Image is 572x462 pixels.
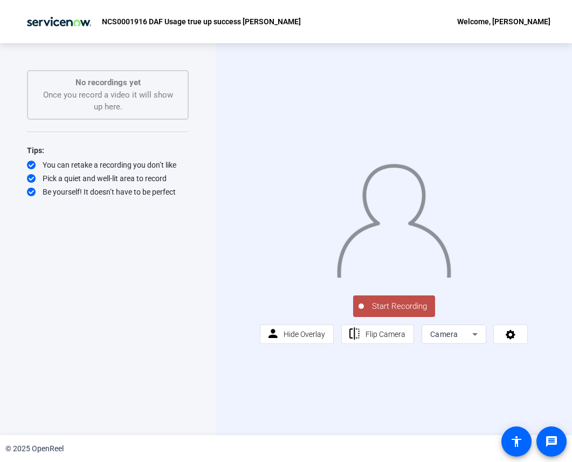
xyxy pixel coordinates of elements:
mat-icon: flip [348,327,361,341]
button: Hide Overlay [260,325,334,344]
span: Start Recording [364,300,435,313]
div: © 2025 OpenReel [5,443,64,454]
p: No recordings yet [39,77,177,89]
p: NCS0001916 DAF Usage true up success [PERSON_NAME] [102,15,301,28]
div: You can retake a recording you don’t like [27,160,189,170]
mat-icon: accessibility [510,435,523,448]
button: Flip Camera [341,325,414,344]
span: Camera [430,330,458,339]
img: overlay [336,157,452,278]
div: Tips: [27,144,189,157]
div: Welcome, [PERSON_NAME] [457,15,550,28]
div: Once you record a video it will show up here. [39,77,177,113]
img: OpenReel logo [22,11,97,32]
div: Pick a quiet and well-lit area to record [27,173,189,184]
span: Hide Overlay [284,330,325,339]
span: Flip Camera [366,330,405,339]
button: Start Recording [353,295,435,317]
div: Be yourself! It doesn’t have to be perfect [27,187,189,197]
mat-icon: person [266,327,280,341]
mat-icon: message [545,435,558,448]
